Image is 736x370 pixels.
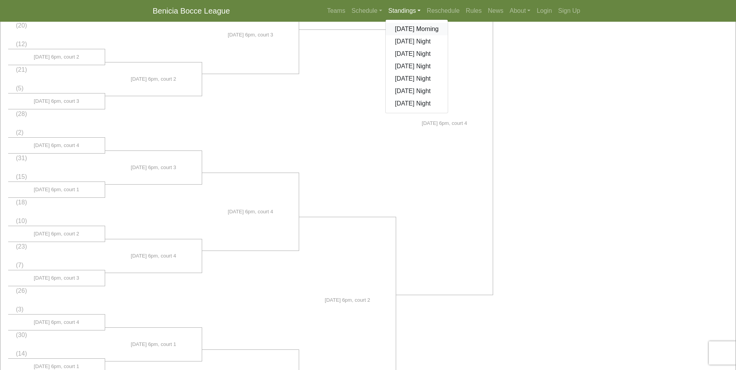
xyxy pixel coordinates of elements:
[34,142,79,149] span: [DATE] 6pm, court 4
[34,274,79,282] span: [DATE] 6pm, court 3
[34,318,79,326] span: [DATE] 6pm, court 4
[507,3,534,19] a: About
[131,75,176,83] span: [DATE] 6pm, court 2
[16,332,27,338] span: (30)
[422,119,467,127] span: [DATE] 6pm, court 4
[131,164,176,171] span: [DATE] 6pm, court 3
[386,97,448,110] a: [DATE] Night
[386,48,448,60] a: [DATE] Night
[16,111,27,117] span: (28)
[325,296,370,304] span: [DATE] 6pm, court 2
[386,73,448,85] a: [DATE] Night
[16,155,27,161] span: (31)
[34,186,79,194] span: [DATE] 6pm, court 1
[16,262,24,268] span: (7)
[485,3,507,19] a: News
[16,129,24,136] span: (2)
[424,3,463,19] a: Reschedule
[16,218,27,224] span: (10)
[386,23,448,35] a: [DATE] Morning
[348,3,385,19] a: Schedule
[533,3,555,19] a: Login
[228,208,273,216] span: [DATE] 6pm, court 4
[386,35,448,48] a: [DATE] Night
[463,3,485,19] a: Rules
[34,97,79,105] span: [DATE] 6pm, court 3
[16,350,27,357] span: (14)
[16,66,27,73] span: (21)
[386,60,448,73] a: [DATE] Night
[16,287,27,294] span: (26)
[131,341,176,348] span: [DATE] 6pm, court 1
[16,243,27,250] span: (23)
[16,41,27,47] span: (12)
[555,3,584,19] a: Sign Up
[16,306,24,313] span: (3)
[16,22,27,29] span: (20)
[385,3,424,19] a: Standings
[385,19,449,113] div: Standings
[16,173,27,180] span: (15)
[386,85,448,97] a: [DATE] Night
[34,53,79,61] span: [DATE] 6pm, court 2
[131,252,176,260] span: [DATE] 6pm, court 4
[34,230,79,238] span: [DATE] 6pm, court 2
[16,85,24,92] span: (5)
[324,3,348,19] a: Teams
[153,3,230,19] a: Benicia Bocce League
[16,199,27,206] span: (18)
[228,31,273,39] span: [DATE] 6pm, court 3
